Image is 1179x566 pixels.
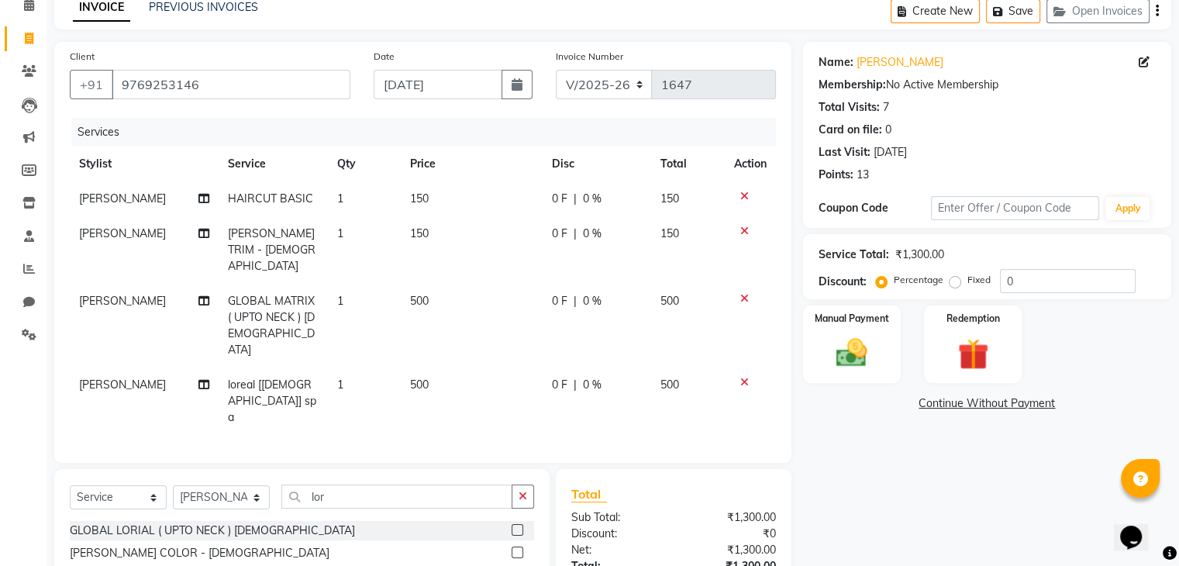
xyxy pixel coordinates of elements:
[228,294,315,357] span: GLOBAL MATRIX ( UPTO NECK ) [DEMOGRAPHIC_DATA]
[552,191,567,207] span: 0 F
[112,70,350,99] input: Search by Name/Mobile/Email/Code
[806,395,1168,412] a: Continue Without Payment
[819,99,880,116] div: Total Visits:
[70,50,95,64] label: Client
[725,147,776,181] th: Action
[574,377,577,393] span: |
[583,226,602,242] span: 0 %
[228,192,313,205] span: HAIRCUT BASIC
[819,167,853,183] div: Points:
[674,542,788,558] div: ₹1,300.00
[337,226,343,240] span: 1
[660,226,679,240] span: 150
[967,273,991,287] label: Fixed
[857,167,869,183] div: 13
[571,486,607,502] span: Total
[70,545,329,561] div: [PERSON_NAME] COLOR - [DEMOGRAPHIC_DATA]
[1105,197,1150,220] button: Apply
[1114,504,1163,550] iframe: chat widget
[560,526,674,542] div: Discount:
[819,274,867,290] div: Discount:
[281,485,512,509] input: Search or Scan
[660,192,679,205] span: 150
[583,377,602,393] span: 0 %
[79,192,166,205] span: [PERSON_NAME]
[328,147,401,181] th: Qty
[583,191,602,207] span: 0 %
[552,293,567,309] span: 0 F
[931,196,1100,220] input: Enter Offer / Coupon Code
[651,147,725,181] th: Total
[71,118,788,147] div: Services
[857,54,943,71] a: [PERSON_NAME]
[819,77,1156,93] div: No Active Membership
[819,77,886,93] div: Membership:
[410,226,429,240] span: 150
[560,542,674,558] div: Net:
[894,273,943,287] label: Percentage
[819,122,882,138] div: Card on file:
[410,192,429,205] span: 150
[826,335,877,371] img: _cash.svg
[819,54,853,71] div: Name:
[819,144,870,160] div: Last Visit:
[228,226,315,273] span: [PERSON_NAME] TRIM - [DEMOGRAPHIC_DATA]
[401,147,543,181] th: Price
[79,378,166,392] span: [PERSON_NAME]
[337,192,343,205] span: 1
[410,294,429,308] span: 500
[660,294,679,308] span: 500
[556,50,623,64] label: Invoice Number
[219,147,328,181] th: Service
[543,147,651,181] th: Disc
[410,378,429,392] span: 500
[946,312,1000,326] label: Redemption
[583,293,602,309] span: 0 %
[574,226,577,242] span: |
[674,526,788,542] div: ₹0
[79,294,166,308] span: [PERSON_NAME]
[337,294,343,308] span: 1
[552,226,567,242] span: 0 F
[574,191,577,207] span: |
[70,70,113,99] button: +91
[552,377,567,393] span: 0 F
[374,50,395,64] label: Date
[819,247,889,263] div: Service Total:
[337,378,343,392] span: 1
[79,226,166,240] span: [PERSON_NAME]
[874,144,907,160] div: [DATE]
[948,335,998,374] img: _gift.svg
[885,122,891,138] div: 0
[674,509,788,526] div: ₹1,300.00
[883,99,889,116] div: 7
[660,378,679,392] span: 500
[574,293,577,309] span: |
[819,200,931,216] div: Coupon Code
[815,312,889,326] label: Manual Payment
[70,523,355,539] div: GLOBAL LORIAL ( UPTO NECK ) [DEMOGRAPHIC_DATA]
[560,509,674,526] div: Sub Total:
[228,378,316,424] span: loreal [[DEMOGRAPHIC_DATA]] spa
[895,247,944,263] div: ₹1,300.00
[70,147,219,181] th: Stylist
